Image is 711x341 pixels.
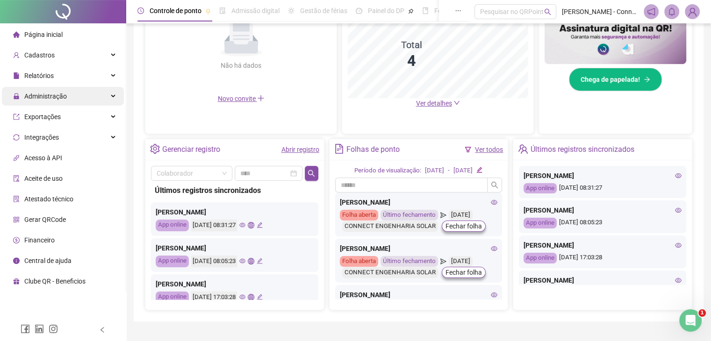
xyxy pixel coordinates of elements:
[381,256,438,267] div: Último fechamento
[524,253,557,263] div: App online
[644,76,650,83] span: arrow-right
[24,113,61,121] span: Exportações
[465,146,471,153] span: filter
[137,7,144,14] span: clock-circle
[24,257,72,264] span: Central de ajuda
[13,237,20,243] span: dollar
[524,183,557,194] div: App online
[239,258,245,264] span: eye
[445,267,482,277] span: Fechar folha
[13,134,20,141] span: sync
[668,7,676,16] span: bell
[416,99,460,107] a: Ver detalhes down
[205,8,211,14] span: pushpin
[239,294,245,300] span: eye
[150,144,160,154] span: setting
[491,245,497,252] span: eye
[13,278,20,284] span: gift
[647,7,655,16] span: notification
[475,146,503,153] a: Ver todos
[99,327,106,333] span: left
[248,222,254,228] span: global
[422,7,429,14] span: book
[679,309,702,332] iframe: Intercom live chat
[342,267,438,278] div: CONNECT ENGENHARIA SOLAR
[13,196,20,202] span: solution
[13,155,20,161] span: api
[340,243,498,254] div: [PERSON_NAME]
[453,99,460,106] span: down
[476,167,482,173] span: edit
[340,210,378,220] div: Folha aberta
[191,256,237,267] div: [DATE] 08:05:23
[531,142,634,157] div: Últimos registros sincronizados
[24,51,55,59] span: Cadastros
[281,146,319,153] a: Abrir registro
[150,7,201,14] span: Controle de ponto
[13,52,20,58] span: user-add
[257,222,263,228] span: edit
[442,267,486,278] button: Fechar folha
[440,210,446,220] span: send
[191,220,237,231] div: [DATE] 08:31:27
[675,242,682,249] span: eye
[442,220,486,232] button: Fechar folha
[49,324,58,334] span: instagram
[24,236,55,244] span: Financeiro
[24,31,63,38] span: Página inicial
[21,324,30,334] span: facebook
[524,183,682,194] div: [DATE] 08:31:27
[24,72,54,79] span: Relatórios
[156,220,189,231] div: App online
[356,7,362,14] span: dashboard
[257,258,263,264] span: edit
[13,175,20,182] span: audit
[440,256,446,267] span: send
[308,170,315,177] span: search
[155,185,315,196] div: Últimos registros sincronizados
[13,31,20,38] span: home
[24,216,66,223] span: Gerar QRCode
[491,181,498,189] span: search
[381,210,438,220] div: Último fechamento
[675,207,682,213] span: eye
[239,222,245,228] span: eye
[354,166,421,176] div: Período de visualização:
[162,142,220,157] div: Gerenciar registro
[24,175,63,182] span: Aceite de uso
[340,197,498,207] div: [PERSON_NAME]
[675,277,682,284] span: eye
[156,207,314,217] div: [PERSON_NAME]
[491,199,497,206] span: eye
[288,7,294,14] span: sun
[685,5,699,19] img: 79873
[24,92,67,100] span: Administração
[340,256,378,267] div: Folha aberta
[524,218,557,228] div: App online
[35,324,44,334] span: linkedin
[13,72,20,79] span: file
[524,275,682,285] div: [PERSON_NAME]
[257,294,263,300] span: edit
[524,170,682,181] div: [PERSON_NAME]
[24,195,73,203] span: Atestado técnico
[257,94,265,102] span: plus
[425,166,444,176] div: [DATE]
[346,142,400,157] div: Folhas de ponto
[156,256,189,267] div: App online
[449,210,473,220] div: [DATE]
[445,221,482,231] span: Fechar folha
[416,99,452,107] span: Ver detalhes
[248,258,254,264] span: global
[198,60,284,71] div: Não há dados
[156,291,189,303] div: App online
[434,7,494,14] span: Folha de pagamento
[218,95,265,102] span: Novo convite
[24,134,59,141] span: Integrações
[13,114,20,120] span: export
[24,277,86,285] span: Clube QR - Beneficios
[368,7,404,14] span: Painel do DP
[340,290,498,300] div: [PERSON_NAME]
[562,7,638,17] span: [PERSON_NAME] - Connect engenharia solar
[13,216,20,223] span: qrcode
